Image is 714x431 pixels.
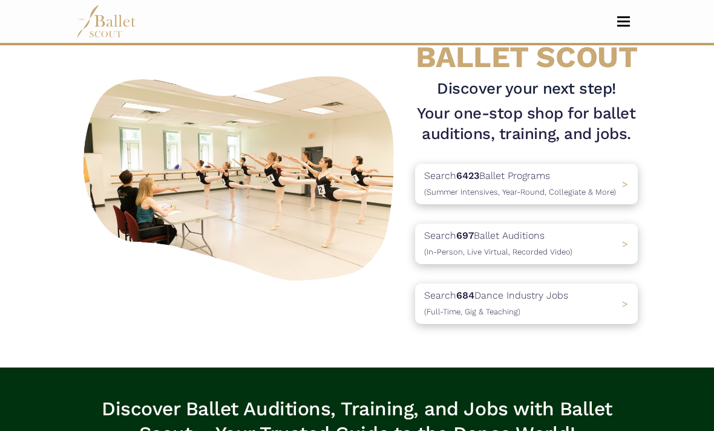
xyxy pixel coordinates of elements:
span: > [622,298,628,309]
span: (Summer Intensives, Year-Round, Collegiate & More) [424,187,616,196]
p: Search Ballet Programs [424,168,616,199]
a: Search684Dance Industry Jobs(Full-Time, Gig & Teaching) > [415,284,638,324]
img: A group of ballerinas talking to each other in a ballet studio [76,66,405,286]
h3: Discover your next step! [415,79,638,99]
span: > [622,178,628,190]
h4: BALLET SCOUT [415,9,638,74]
h1: Your one-stop shop for ballet auditions, training, and jobs. [415,103,638,144]
b: 697 [456,230,474,241]
span: > [622,238,628,250]
a: Search697Ballet Auditions(In-Person, Live Virtual, Recorded Video) > [415,224,638,264]
button: Toggle navigation [609,16,638,27]
p: Search Dance Industry Jobs [424,288,568,319]
p: Search Ballet Auditions [424,228,572,259]
span: (Full-Time, Gig & Teaching) [424,307,520,316]
a: Search6423Ballet Programs(Summer Intensives, Year-Round, Collegiate & More)> [415,164,638,204]
b: 6423 [456,170,479,181]
b: 684 [456,290,474,301]
span: (In-Person, Live Virtual, Recorded Video) [424,247,572,256]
